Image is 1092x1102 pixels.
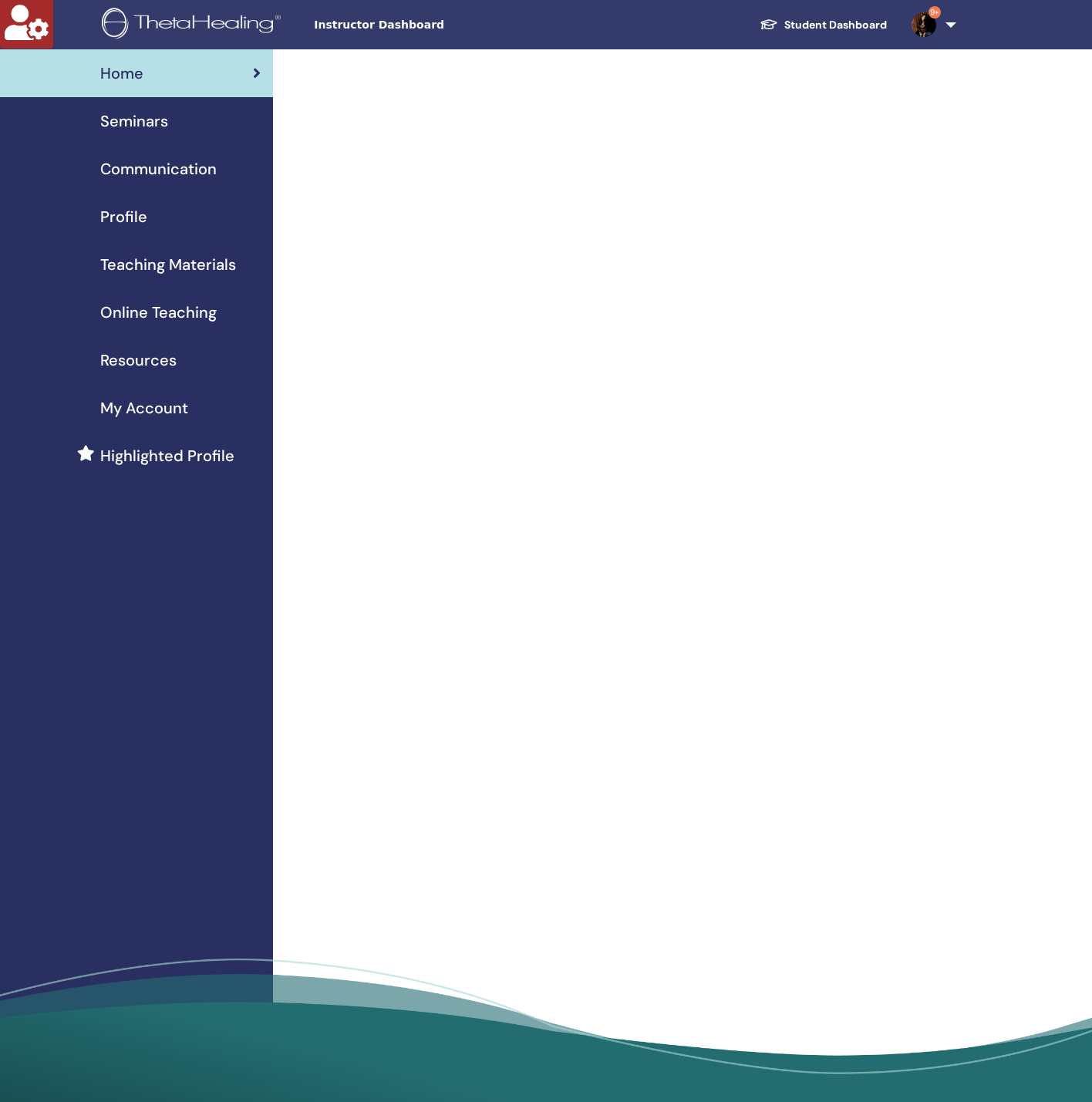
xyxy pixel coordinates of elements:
img: default.jpg [912,12,936,37]
span: Highlighted Profile [100,444,234,467]
span: Communication [100,157,217,180]
img: graduation-cap-white.svg [760,18,778,31]
span: Home [100,62,143,85]
span: Teaching Materials [100,253,236,276]
span: Instructor Dashboard [314,17,545,33]
a: Student Dashboard [747,11,899,39]
span: Profile [100,205,147,228]
span: 9+ [929,6,941,19]
span: Seminars [100,110,168,133]
span: My Account [100,396,188,420]
img: logo.png [102,8,286,42]
span: Online Teaching [100,301,217,324]
span: Resources [100,349,177,372]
